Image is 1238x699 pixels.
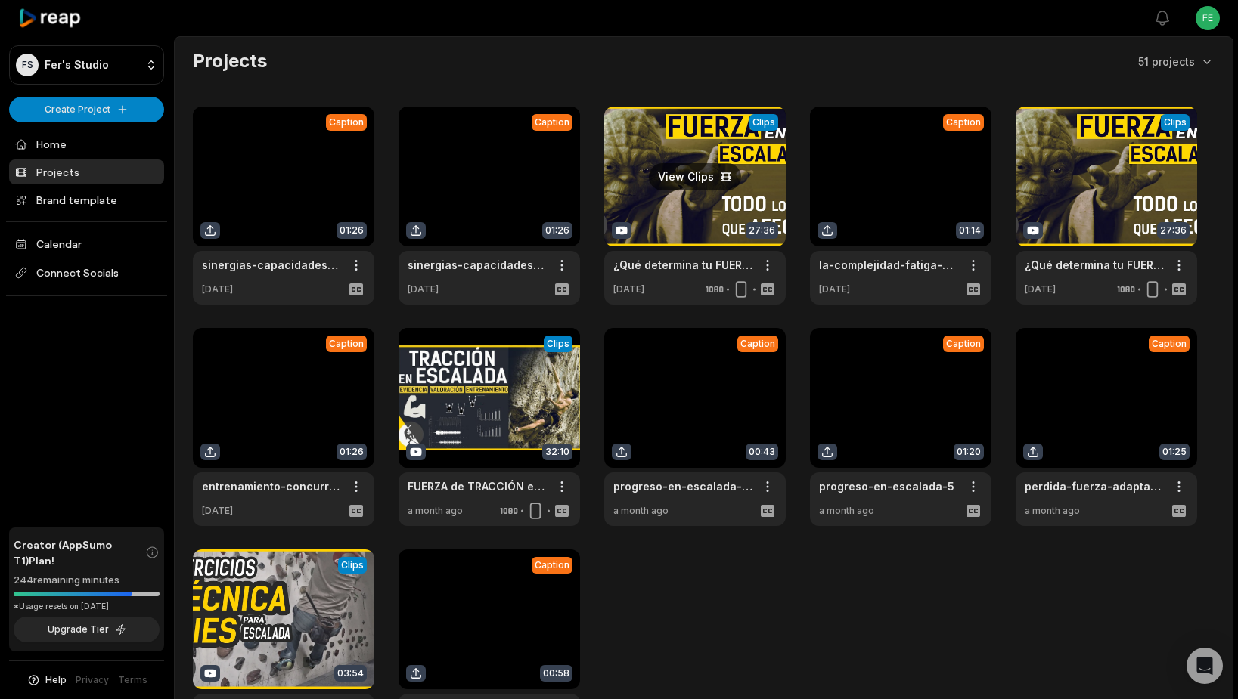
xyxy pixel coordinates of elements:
span: Creator (AppSumo T1) Plan! [14,537,145,568]
div: 244 remaining minutes [14,573,160,588]
span: Connect Socials [9,259,164,286]
button: 51 projects [1138,54,1215,70]
a: progreso-en-escalada-5-1 [613,478,752,494]
span: Help [45,673,67,687]
a: Brand template [9,187,164,212]
a: ¿Qué determina tu FUERZA en ESCALADA? (seguro que no conoces todos) [613,257,752,273]
div: FS [16,54,39,76]
a: Home [9,131,164,156]
a: perdida-fuerza-adaptativa-4 [1025,478,1164,494]
a: Terms [118,673,147,687]
a: sinergias-capacidades-entrenamiento-escalada-resumen [408,257,547,273]
div: Open Intercom Messenger [1187,648,1223,684]
button: Help [26,673,67,687]
div: *Usage resets on [DATE] [14,601,160,612]
a: entrenamiento-concurrente-escalada-ig [202,478,341,494]
a: progreso-en-escalada-5 [819,478,954,494]
a: ¿Qué determina tu FUERZA en ESCALADA? (seguro que no conoces todos) [1025,257,1164,273]
a: Calendar [9,231,164,256]
a: FUERZA de TRACCIÓN en Escalada: Más allá de las Dominadas [408,478,547,494]
h2: Projects [193,49,267,73]
button: Upgrade Tier [14,617,160,642]
a: la-complejidad-fatiga-con-sensor-escalada-ig [819,257,958,273]
a: Projects [9,159,164,184]
p: Fer's Studio [45,58,109,72]
a: sinergias-capacidades-entrenamiento-escalada-resumen [202,257,341,273]
button: Create Project [9,97,164,122]
button: Get ChatGPT Summary (Ctrl+J) [1182,655,1211,684]
a: Privacy [76,673,109,687]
